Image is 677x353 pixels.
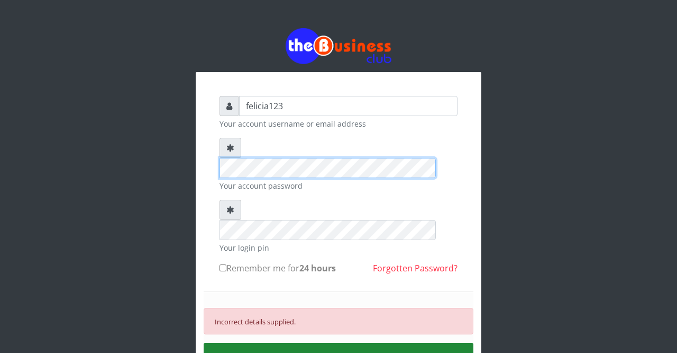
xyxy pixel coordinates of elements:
[373,262,458,274] a: Forgotten Password?
[219,118,458,129] small: Your account username or email address
[299,262,336,274] b: 24 hours
[215,317,296,326] small: Incorrect details supplied.
[219,262,336,275] label: Remember me for
[219,242,458,253] small: Your login pin
[219,264,226,271] input: Remember me for24 hours
[239,96,458,116] input: Username or email address
[219,180,458,191] small: Your account password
